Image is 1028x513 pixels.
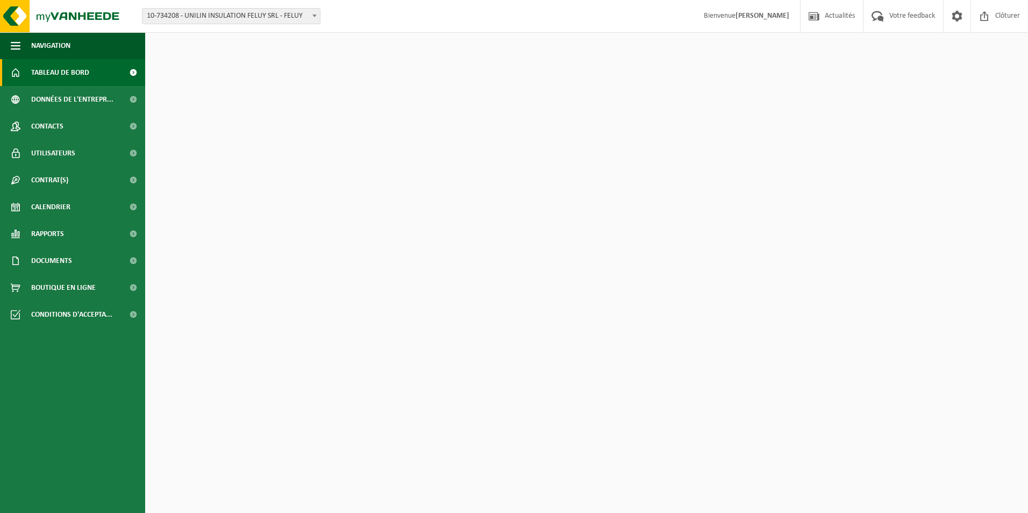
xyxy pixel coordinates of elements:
span: 10-734208 - UNILIN INSULATION FELUY SRL - FELUY [142,9,320,24]
span: Tableau de bord [31,59,89,86]
span: Conditions d'accepta... [31,301,112,328]
span: Données de l'entrepr... [31,86,113,113]
span: Rapports [31,220,64,247]
span: Contrat(s) [31,167,68,194]
span: Documents [31,247,72,274]
span: Calendrier [31,194,70,220]
span: 10-734208 - UNILIN INSULATION FELUY SRL - FELUY [142,8,320,24]
span: Utilisateurs [31,140,75,167]
span: Boutique en ligne [31,274,96,301]
strong: [PERSON_NAME] [736,12,789,20]
span: Navigation [31,32,70,59]
span: Contacts [31,113,63,140]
